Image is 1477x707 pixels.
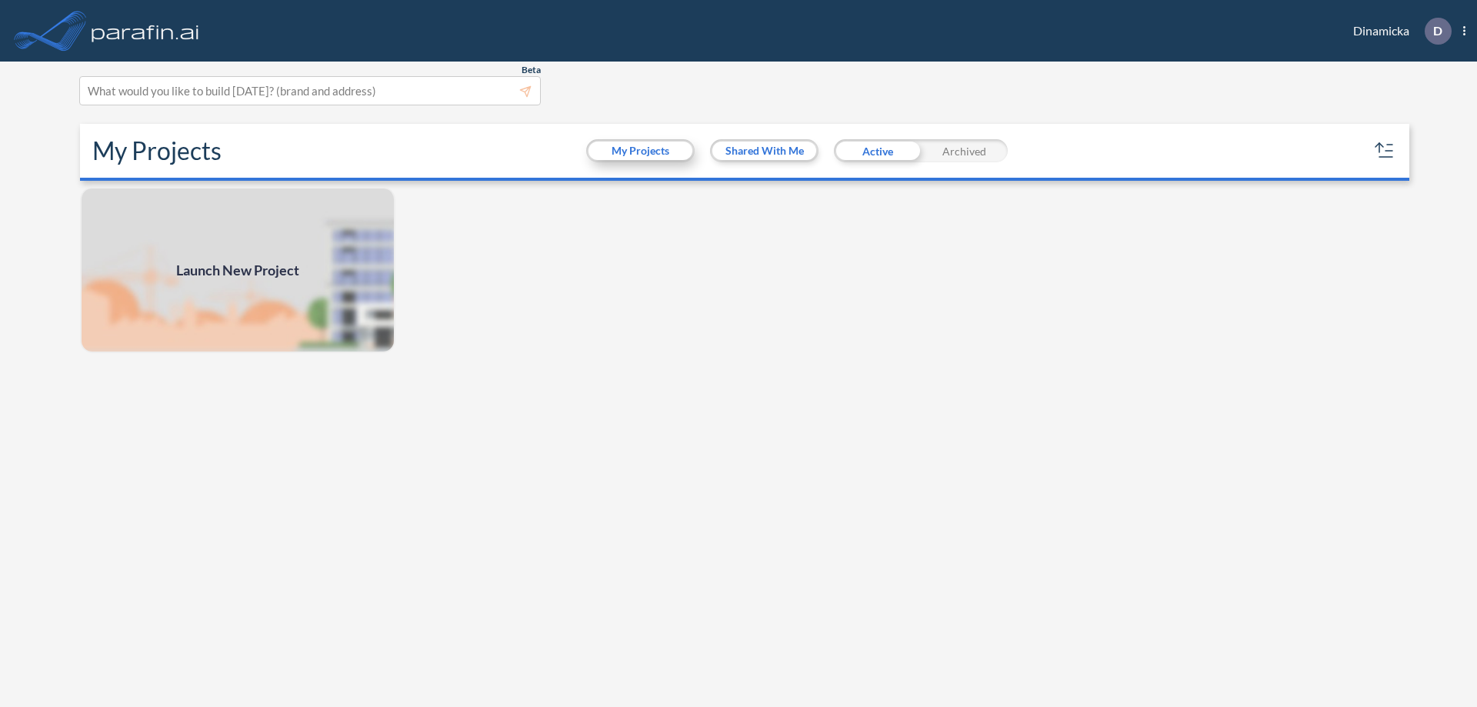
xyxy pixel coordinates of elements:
div: Active [834,139,921,162]
div: Dinamicka [1330,18,1465,45]
img: logo [88,15,202,46]
span: Beta [522,64,541,76]
button: sort [1372,138,1397,163]
h2: My Projects [92,136,222,165]
button: Shared With Me [712,142,816,160]
a: Launch New Project [80,187,395,353]
p: D [1433,24,1442,38]
div: Archived [921,139,1008,162]
span: Launch New Project [176,260,299,281]
img: add [80,187,395,353]
button: My Projects [588,142,692,160]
